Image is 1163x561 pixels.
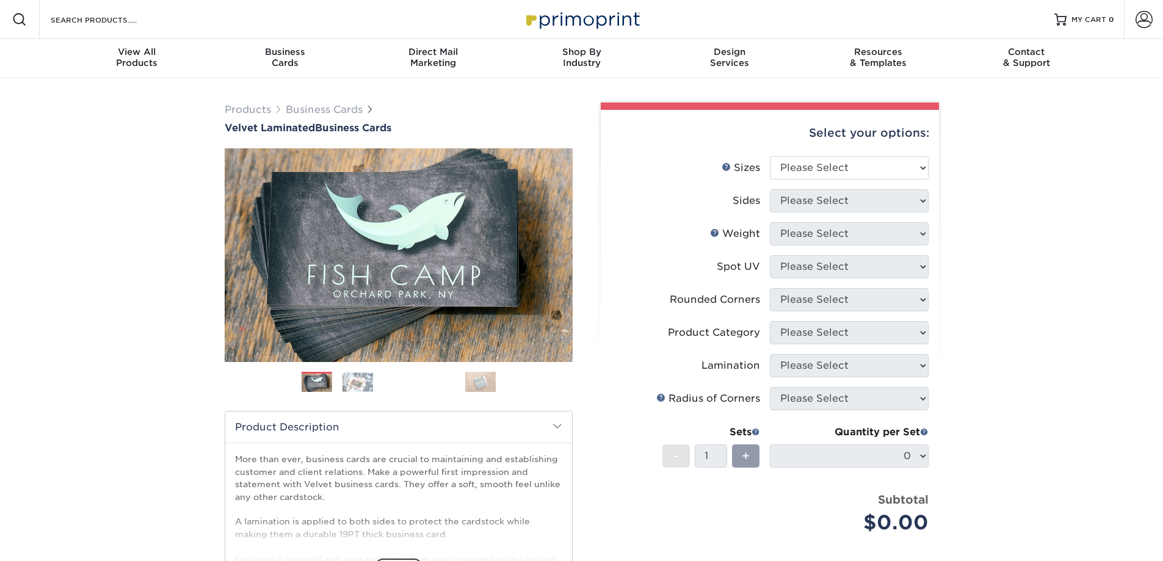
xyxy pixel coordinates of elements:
[804,46,952,57] span: Resources
[359,46,507,57] span: Direct Mail
[49,12,168,27] input: SEARCH PRODUCTS.....
[656,46,804,68] div: Services
[211,46,359,68] div: Cards
[779,508,929,537] div: $0.00
[670,292,760,307] div: Rounded Corners
[225,81,573,429] img: Velvet Laminated 01
[465,371,496,393] img: Business Cards 05
[359,46,507,68] div: Marketing
[225,411,572,443] h2: Product Description
[710,226,760,241] div: Weight
[722,161,760,175] div: Sizes
[225,122,315,134] span: Velvet Laminated
[507,39,656,78] a: Shop ByIndustry
[952,39,1101,78] a: Contact& Support
[952,46,1101,68] div: & Support
[656,46,804,57] span: Design
[656,39,804,78] a: DesignServices
[383,367,414,397] img: Business Cards 03
[1071,15,1106,25] span: MY CART
[610,110,929,156] div: Select your options:
[878,493,929,506] strong: Subtotal
[668,325,760,340] div: Product Category
[717,259,760,274] div: Spot UV
[804,39,952,78] a: Resources& Templates
[507,46,656,68] div: Industry
[770,425,929,440] div: Quantity per Set
[673,447,679,465] span: -
[804,46,952,68] div: & Templates
[225,122,573,134] a: Velvet LaminatedBusiness Cards
[286,104,363,115] a: Business Cards
[1109,15,1114,24] span: 0
[507,46,656,57] span: Shop By
[63,46,211,68] div: Products
[302,367,332,398] img: Business Cards 01
[63,39,211,78] a: View AllProducts
[225,104,271,115] a: Products
[733,194,760,208] div: Sides
[701,358,760,373] div: Lamination
[211,39,359,78] a: BusinessCards
[521,6,643,32] img: Primoprint
[225,122,573,134] h1: Business Cards
[424,367,455,397] img: Business Cards 04
[211,46,359,57] span: Business
[662,425,760,440] div: Sets
[742,447,750,465] span: +
[359,39,507,78] a: Direct MailMarketing
[656,391,760,406] div: Radius of Corners
[952,46,1101,57] span: Contact
[63,46,211,57] span: View All
[342,372,373,391] img: Business Cards 02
